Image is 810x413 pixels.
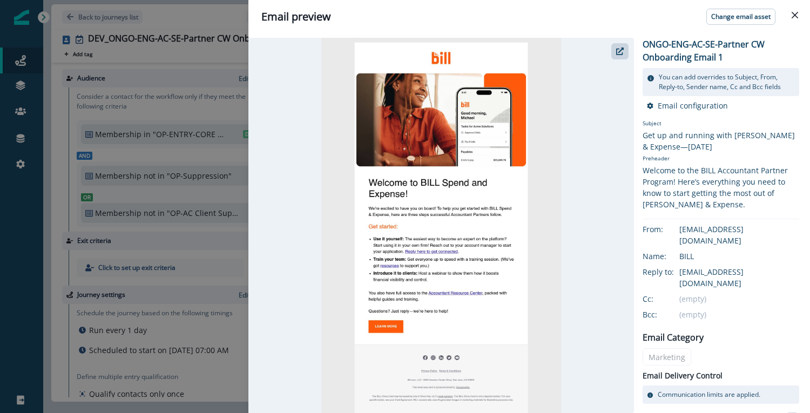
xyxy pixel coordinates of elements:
p: Email Delivery Control [643,370,723,381]
div: Welcome to the BILL Accountant Partner Program! Here’s everything you need to know to start getti... [643,165,799,210]
div: Email preview [261,9,797,25]
div: Cc: [643,293,697,304]
div: Bcc: [643,309,697,320]
div: Reply to: [643,266,697,277]
p: You can add overrides to Subject, From, Reply-to, Sender name, Cc and Bcc fields [659,72,795,92]
img: email asset unavailable [321,38,561,413]
p: ONGO-ENG-AC-SE-Partner CW Onboarding Email 1 [643,38,799,64]
button: Email configuration [647,100,728,111]
div: (empty) [679,309,799,320]
div: [EMAIL_ADDRESS][DOMAIN_NAME] [679,266,799,289]
p: Change email asset [711,13,771,21]
p: Email configuration [658,100,728,111]
p: Email Category [643,331,704,344]
p: Preheader [643,152,799,165]
div: [EMAIL_ADDRESS][DOMAIN_NAME] [679,224,799,246]
button: Change email asset [706,9,775,25]
div: From: [643,224,697,235]
div: (empty) [679,293,799,304]
div: Get up and running with [PERSON_NAME] & Expense—[DATE] [643,130,799,152]
p: Subject [643,119,799,130]
div: Name: [643,250,697,262]
button: Close [786,6,804,24]
div: BILL [679,250,799,262]
p: Communication limits are applied. [658,390,760,400]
